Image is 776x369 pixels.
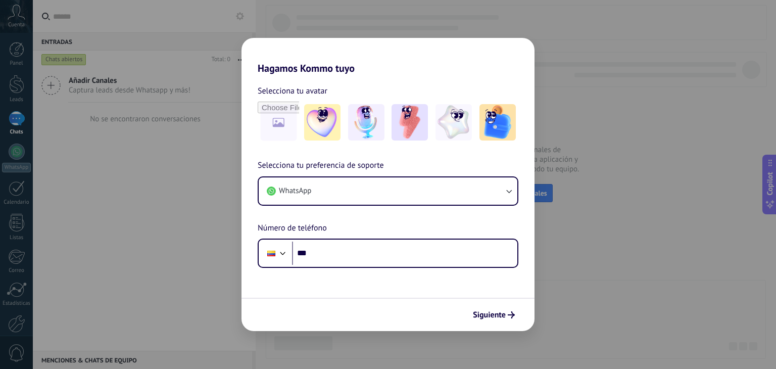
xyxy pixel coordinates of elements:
span: WhatsApp [279,186,311,196]
img: -5.jpeg [479,104,516,141]
button: Siguiente [468,306,519,324]
img: -2.jpeg [348,104,384,141]
div: Colombia: + 57 [262,243,281,264]
span: Número de teléfono [258,222,327,235]
img: -1.jpeg [304,104,341,141]
span: Selecciona tu avatar [258,84,327,98]
button: WhatsApp [259,177,517,205]
span: Selecciona tu preferencia de soporte [258,159,384,172]
img: -3.jpeg [392,104,428,141]
img: -4.jpeg [435,104,472,141]
h2: Hagamos Kommo tuyo [241,38,535,74]
span: Siguiente [473,311,506,318]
